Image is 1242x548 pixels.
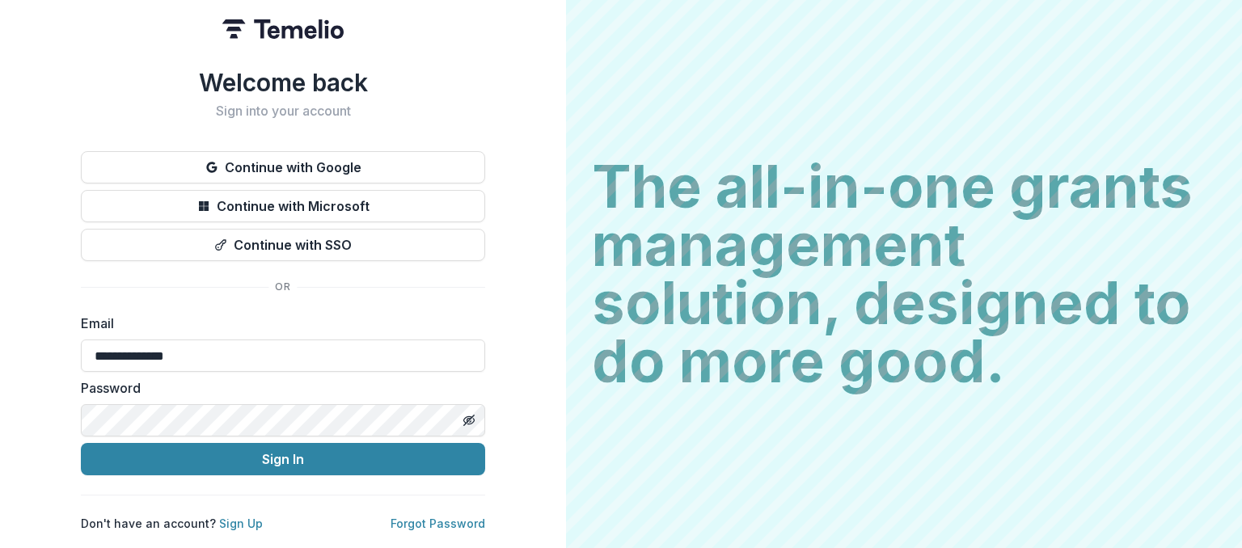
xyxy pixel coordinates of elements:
[81,229,485,261] button: Continue with SSO
[81,68,485,97] h1: Welcome back
[81,103,485,119] h2: Sign into your account
[219,516,263,530] a: Sign Up
[81,151,485,183] button: Continue with Google
[81,190,485,222] button: Continue with Microsoft
[81,443,485,475] button: Sign In
[81,314,475,333] label: Email
[81,378,475,398] label: Password
[222,19,344,39] img: Temelio
[81,515,263,532] p: Don't have an account?
[456,407,482,433] button: Toggle password visibility
[391,516,485,530] a: Forgot Password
